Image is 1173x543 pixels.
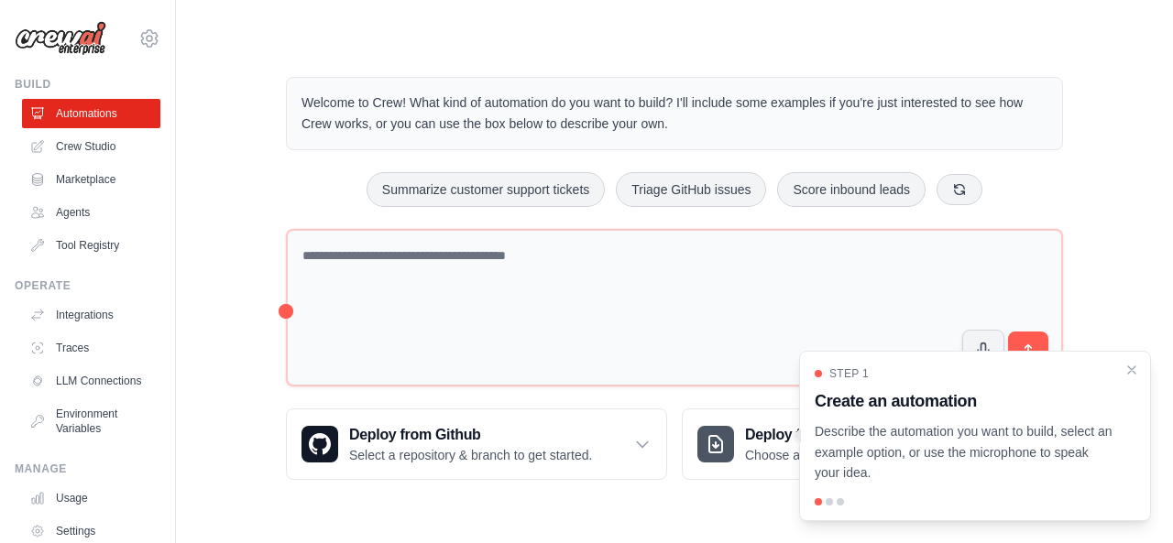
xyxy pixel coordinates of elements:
a: Automations [22,99,160,128]
a: Tool Registry [22,231,160,260]
iframe: Chat Widget [1081,455,1173,543]
p: Choose a zip file to upload. [745,446,900,464]
p: Select a repository & branch to get started. [349,446,592,464]
p: Welcome to Crew! What kind of automation do you want to build? I'll include some examples if you'... [301,92,1047,135]
a: Agents [22,198,160,227]
a: Environment Variables [22,399,160,443]
button: Summarize customer support tickets [367,172,605,207]
button: Triage GitHub issues [616,172,766,207]
h3: Create an automation [815,388,1113,414]
a: Crew Studio [22,132,160,161]
span: Step 1 [829,366,869,381]
a: Traces [22,333,160,363]
a: Integrations [22,300,160,330]
div: Manage [15,462,160,476]
a: Marketplace [22,165,160,194]
div: Operate [15,278,160,293]
a: Usage [22,483,160,513]
a: LLM Connections [22,366,160,396]
button: Score inbound leads [777,172,926,207]
img: Logo [15,21,106,56]
h3: Deploy from zip file [745,424,900,446]
p: Describe the automation you want to build, select an example option, or use the microphone to spe... [815,421,1113,483]
h3: Deploy from Github [349,424,592,446]
div: Build [15,77,160,92]
button: Close walkthrough [1124,363,1139,377]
